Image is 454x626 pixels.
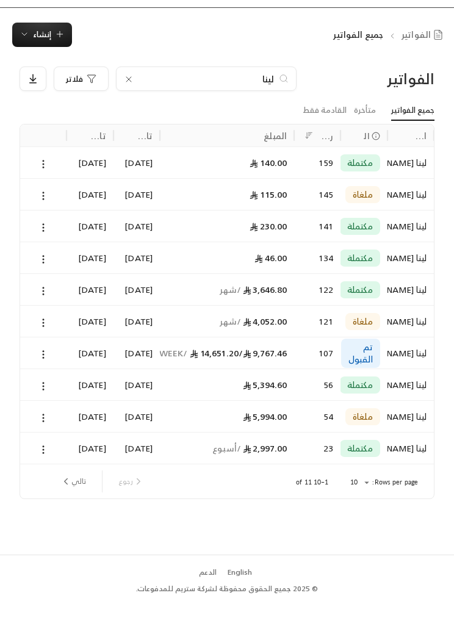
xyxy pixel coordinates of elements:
div: [DATE] [121,176,153,207]
button: فلاتر [54,95,109,120]
div: [DATE] [74,398,106,429]
div: [DATE] [121,271,153,302]
span: / أسبوع [212,469,241,484]
div: المبلغ [264,157,287,172]
div: [DATE] [121,303,153,334]
div: [DATE] [74,207,106,239]
div: 5,394.60 [167,398,287,429]
div: لينا [PERSON_NAME] [395,366,427,397]
div: لينا [PERSON_NAME] [395,303,427,334]
div: 122 [301,303,333,334]
span: ملغاة [353,217,373,229]
div: [DATE] [121,461,153,492]
div: 230.00 [167,239,287,270]
div: [DATE] [74,430,106,461]
span: فلاتر [66,104,83,112]
div: رقم الفاتورة [317,157,333,172]
div: 134 [301,271,333,302]
p: Rows per page: [372,506,418,516]
a: الدعم [195,591,220,611]
div: 159 [301,176,333,207]
span: إنشاء [33,56,51,70]
div: [DATE] [74,176,106,207]
span: تم القبول [348,370,373,394]
div: [DATE] [74,461,106,492]
div: 54 [301,430,333,461]
div: 56 [301,398,333,429]
div: [DATE] [121,334,153,365]
span: مكتملة [347,312,373,325]
p: جميع الفواتير [333,57,383,70]
input: ابحث باسم العميل أو رقم الهاتف [139,101,274,114]
a: جميع الفواتير [391,129,434,149]
div: [DATE] [74,366,106,397]
img: Logo [352,11,431,26]
p: 1–10 of 11 [296,506,328,516]
span: مكتملة [347,408,373,420]
span: ملغاة [353,439,373,452]
div: 4,052.00 [167,334,287,365]
div: لينا [PERSON_NAME] [395,207,427,239]
span: مكتملة [347,471,373,483]
button: next page [56,500,91,520]
div: تاريخ الإنشاء [137,157,153,172]
nav: breadcrumb [333,57,447,70]
span: 9,767.46 / [239,374,287,389]
div: لينا [PERSON_NAME] [395,176,427,207]
div: تاريخ التحديث [90,157,106,172]
span: مكتملة [347,281,373,293]
div: 141 [301,239,333,270]
button: Sort [301,157,316,171]
div: [DATE] [121,207,153,239]
div: لينا [PERSON_NAME] [395,334,427,365]
img: menu [18,10,32,26]
div: اسم العميل [411,157,427,172]
div: 107 [301,366,333,397]
div: [DATE] [74,239,106,270]
span: مكتملة [347,185,373,198]
div: 121 [301,334,333,365]
div: 5,994.00 [167,430,287,461]
div: لينا [PERSON_NAME] [395,398,427,429]
div: English [228,595,252,606]
div: [DATE] [121,366,153,397]
span: ملغاة [353,344,373,356]
div: [DATE] [74,303,106,334]
div: 2,997.00 [167,461,287,492]
div: [DATE] [121,430,153,461]
button: إنشاء [12,51,72,76]
div: 14,651.20 [167,366,287,397]
div: لينا [PERSON_NAME] [395,271,427,302]
a: القادمة فقط [303,129,347,149]
div: 145 [301,207,333,239]
div: [DATE] [74,271,106,302]
div: 46.00 [167,271,287,302]
span: / شهر [220,311,240,326]
div: 140.00 [167,176,287,207]
a: الفواتير [402,57,447,70]
a: متأخرة [354,129,376,149]
div: [DATE] [121,239,153,270]
div: 23 [301,461,333,492]
span: / شهر [220,342,240,358]
div: [DATE] [121,398,153,429]
div: لينا [PERSON_NAME] [395,461,427,492]
div: الفواتير [339,98,435,117]
div: لينا [PERSON_NAME] [395,430,427,461]
div: لينا [PERSON_NAME] [395,239,427,270]
div: 10 [343,504,372,519]
div: 3,646.80 [167,303,287,334]
div: 115.00 [167,207,287,239]
div: © 2025 جميع الحقوق محفوظة لشركة ستريم للمدفوعات. [136,612,318,623]
div: [DATE] [74,334,106,365]
span: مكتملة [347,249,373,261]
